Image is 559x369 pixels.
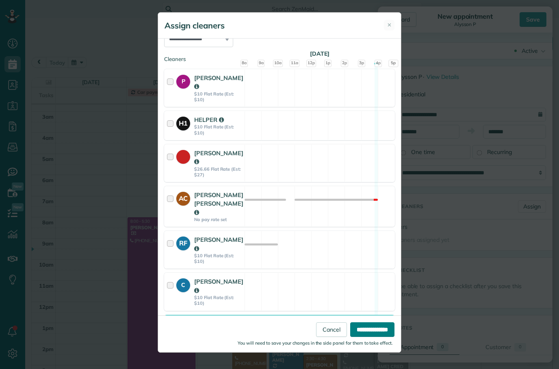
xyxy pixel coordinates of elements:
[238,340,393,346] small: You will need to save your changes in the side panel for them to take effect.
[387,21,392,29] span: ✕
[194,74,243,90] strong: [PERSON_NAME]
[176,278,190,289] strong: C
[176,117,190,128] strong: H1
[176,192,190,203] strong: AC
[194,124,242,136] strong: $10 Flat Rate (Est: $10)
[176,237,190,248] strong: RF
[194,116,224,124] strong: HELPER
[194,278,243,294] strong: [PERSON_NAME]
[165,20,225,31] h5: Assign cleaners
[194,191,243,216] strong: [PERSON_NAME] [PERSON_NAME]
[194,295,243,306] strong: $10 Flat Rate (Est: $10)
[194,253,243,265] strong: $10 Flat Rate (Est: $10)
[176,75,190,86] strong: P
[194,236,243,252] strong: [PERSON_NAME]
[316,322,347,337] a: Cancel
[194,166,243,178] strong: $26.66 Flat Rate (Est: $27)
[194,91,243,103] strong: $10 Flat Rate (Est: $10)
[194,217,243,222] strong: No pay rate set
[194,149,243,165] strong: [PERSON_NAME]
[164,55,395,58] div: Cleaners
